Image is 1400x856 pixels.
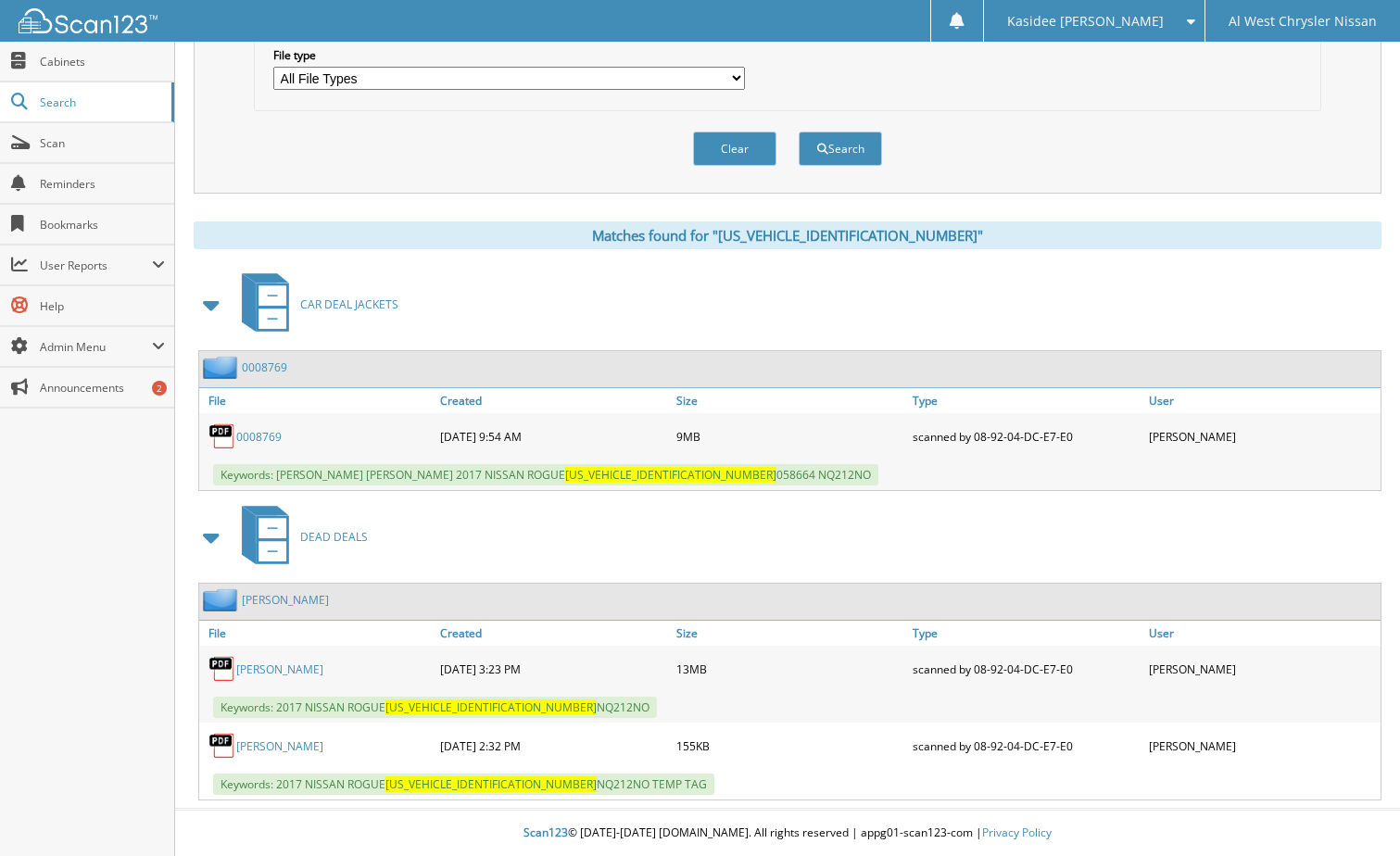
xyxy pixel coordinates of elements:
[1144,650,1381,687] div: [PERSON_NAME]
[231,268,398,341] a: CAR DEAL JACKETS
[242,592,329,608] a: [PERSON_NAME]
[175,811,1400,856] div: © [DATE]-[DATE] [DOMAIN_NAME]. All rights reserved | appg01-scan123-com |
[693,132,776,166] button: Clear
[242,359,287,375] a: 0008769
[908,650,1144,687] div: scanned by 08-92-04-DC-E7-E0
[908,621,1144,646] a: Type
[982,825,1052,840] a: Privacy Policy
[19,8,158,33] img: scan123-logo-white.svg
[672,650,908,687] div: 13MB
[435,418,672,455] div: [DATE] 9:54 AM
[1144,418,1381,455] div: [PERSON_NAME]
[231,500,368,573] a: DEAD DEALS
[1144,621,1381,646] a: User
[208,422,236,450] img: PDF.png
[213,464,878,485] span: Keywords: [PERSON_NAME] [PERSON_NAME] 2017 NISSAN ROGUE 058664 NQ212NO
[40,380,165,396] span: Announcements
[908,727,1144,764] div: scanned by 08-92-04-DC-E7-E0
[208,732,236,760] img: PDF.png
[40,94,162,110] span: Search
[1007,16,1164,27] span: Kasidee [PERSON_NAME]
[908,388,1144,413] a: Type
[236,661,323,677] a: [PERSON_NAME]
[1307,767,1400,856] iframe: Chat Widget
[1144,388,1381,413] a: User
[435,727,672,764] div: [DATE] 2:32 PM
[213,697,657,718] span: Keywords: 2017 NISSAN ROGUE NQ212NO
[672,621,908,646] a: Size
[908,418,1144,455] div: scanned by 08-92-04-DC-E7-E0
[208,655,236,683] img: PDF.png
[40,217,165,233] span: Bookmarks
[194,221,1381,249] div: Matches found for "[US_VEHICLE_IDENTIFICATION_NUMBER]"
[435,621,672,646] a: Created
[385,776,597,792] span: [US_VEHICLE_IDENTIFICATION_NUMBER]
[300,296,398,312] span: CAR DEAL JACKETS
[672,388,908,413] a: Size
[213,774,714,795] span: Keywords: 2017 NISSAN ROGUE NQ212NO TEMP TAG
[273,47,744,63] label: File type
[385,699,597,715] span: [US_VEHICLE_IDENTIFICATION_NUMBER]
[236,738,323,754] a: [PERSON_NAME]
[236,429,282,445] a: 0008769
[40,176,165,192] span: Reminders
[40,54,165,69] span: Cabinets
[203,356,242,379] img: folder2.png
[40,258,152,273] span: User Reports
[565,467,776,483] span: [US_VEHICLE_IDENTIFICATION_NUMBER]
[40,135,165,151] span: Scan
[1229,16,1377,27] span: Al West Chrysler Nissan
[799,132,882,166] button: Search
[152,381,167,396] div: 2
[672,418,908,455] div: 9MB
[40,339,152,355] span: Admin Menu
[435,650,672,687] div: [DATE] 3:23 PM
[300,529,368,545] span: DEAD DEALS
[435,388,672,413] a: Created
[523,825,568,840] span: Scan123
[1144,727,1381,764] div: [PERSON_NAME]
[40,298,165,314] span: Help
[203,588,242,611] img: folder2.png
[199,621,435,646] a: File
[199,388,435,413] a: File
[672,727,908,764] div: 155KB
